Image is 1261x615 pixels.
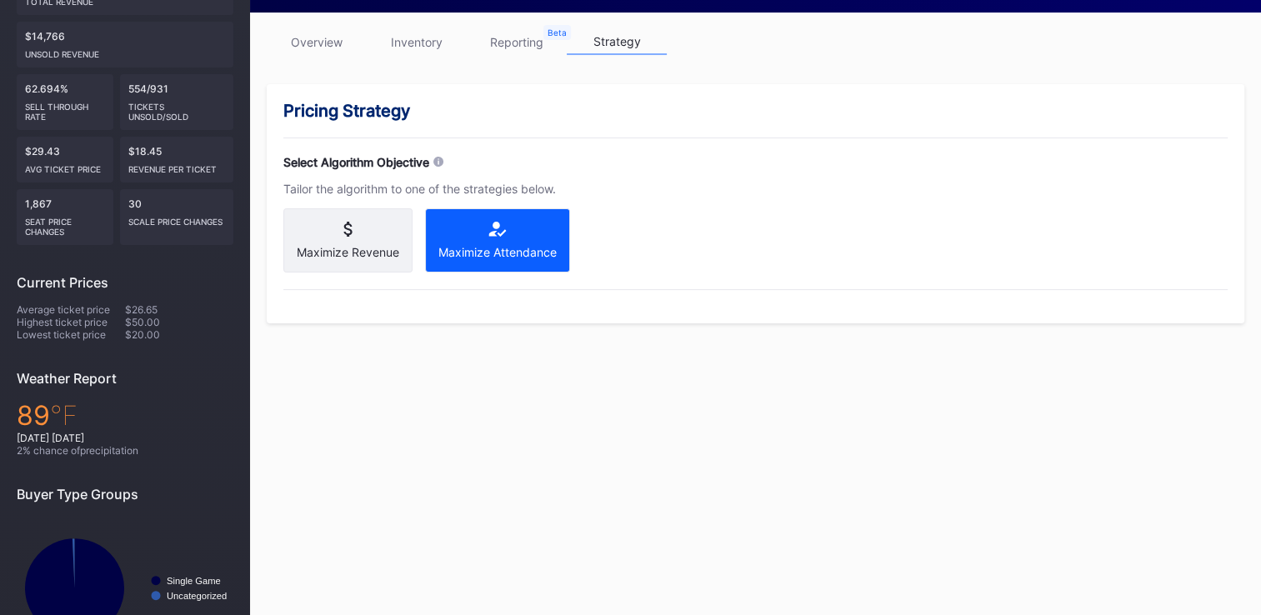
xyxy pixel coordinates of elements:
[125,316,233,328] div: $50.00
[25,95,105,122] div: Sell Through Rate
[25,157,105,174] div: Avg ticket price
[17,444,233,457] div: 2 % chance of precipitation
[128,157,225,174] div: Revenue per ticket
[17,189,113,245] div: 1,867
[120,137,233,182] div: $18.45
[17,370,233,387] div: Weather Report
[120,74,233,130] div: 554/931
[17,316,125,328] div: Highest ticket price
[367,29,467,55] a: inventory
[283,101,1228,121] div: Pricing Strategy
[125,328,233,341] div: $20.00
[125,303,233,316] div: $26.65
[17,22,233,67] div: $14,766
[438,245,557,259] div: Maximize Attendance
[283,155,429,169] div: Select Algorithm Objective
[283,182,658,196] div: Tailor the algorithm to one of the strategies below.
[267,29,367,55] a: overview
[17,432,233,444] div: [DATE] [DATE]
[50,399,78,432] span: ℉
[120,189,233,245] div: 30
[25,42,225,59] div: Unsold Revenue
[17,137,113,182] div: $29.43
[25,210,105,237] div: seat price changes
[167,576,221,586] text: Single Game
[17,399,233,432] div: 89
[17,486,233,502] div: Buyer Type Groups
[467,29,567,55] a: reporting
[17,328,125,341] div: Lowest ticket price
[17,274,233,291] div: Current Prices
[128,210,225,227] div: scale price changes
[17,74,113,130] div: 62.694%
[167,591,227,601] text: Uncategorized
[567,29,667,55] a: strategy
[128,95,225,122] div: Tickets Unsold/Sold
[297,245,399,259] div: Maximize Revenue
[17,303,125,316] div: Average ticket price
